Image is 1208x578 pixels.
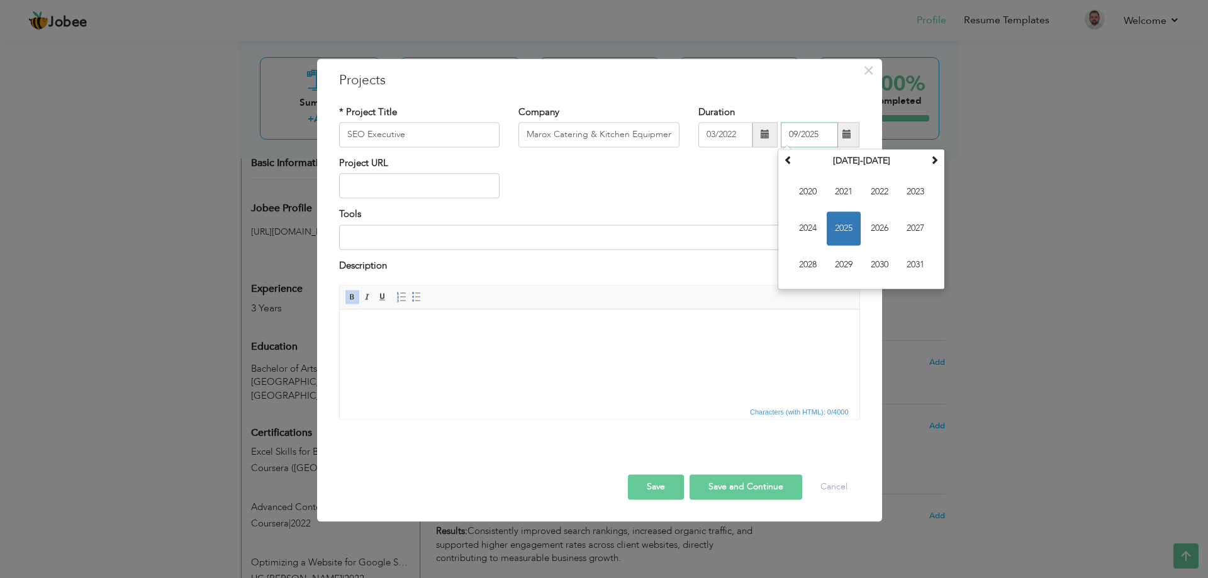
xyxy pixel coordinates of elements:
span: 2027 [898,211,932,245]
span: 2021 [827,175,861,209]
label: * Project Title [339,106,397,119]
label: Project URL [339,157,388,170]
a: Insert/Remove Numbered List [394,291,408,304]
span: 2022 [863,175,897,209]
a: Insert/Remove Bulleted List [410,291,423,304]
button: Save and Continue [690,475,802,500]
span: 2025 [827,211,861,245]
span: Characters (with HTML): 0/4000 [747,407,851,418]
h3: Projects [339,71,860,90]
button: Cancel [808,475,860,500]
span: 2024 [791,211,825,245]
span: 2023 [898,175,932,209]
span: Next Decade [930,155,939,164]
span: 2020 [791,175,825,209]
label: Description [339,259,387,272]
iframe: Rich Text Editor, projectEditor [340,310,859,404]
label: Tools [339,208,361,221]
input: From [698,122,752,147]
button: Save [628,475,684,500]
span: 2028 [791,248,825,282]
div: Statistics [747,407,853,418]
a: Bold [345,291,359,304]
label: Company [518,106,559,119]
span: 2029 [827,248,861,282]
span: × [863,59,874,82]
button: Close [859,60,879,81]
label: Duration [698,106,735,119]
a: Italic [361,291,374,304]
span: 2026 [863,211,897,245]
span: 2031 [898,248,932,282]
span: Previous Decade [784,155,793,164]
th: Select Decade [796,152,927,170]
input: Present [781,122,838,147]
a: Underline [376,291,389,304]
span: 2030 [863,248,897,282]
